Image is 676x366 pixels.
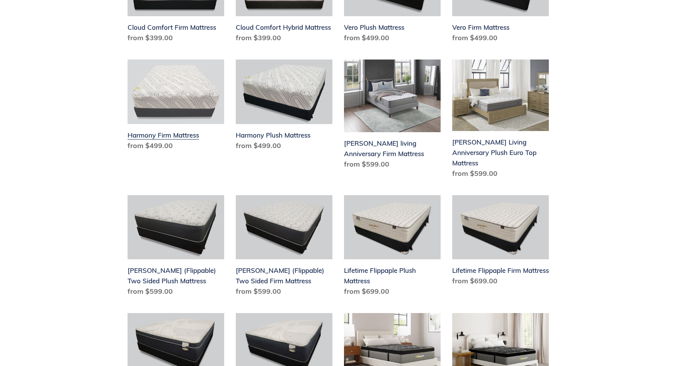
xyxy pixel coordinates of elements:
[128,60,224,154] a: Harmony Firm Mattress
[344,60,441,172] a: Scott living Anniversary Firm Mattress
[128,195,224,300] a: Del Ray (Flippable) Two Sided Plush Mattress
[452,60,549,182] a: Scott Living Anniversary Plush Euro Top Mattress
[452,195,549,289] a: Lifetime Flippaple Firm Mattress
[236,60,332,154] a: Harmony Plush Mattress
[236,195,332,300] a: Del Ray (Flippable) Two Sided Firm Mattress
[344,195,441,300] a: Lifetime Flippaple Plush Mattress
